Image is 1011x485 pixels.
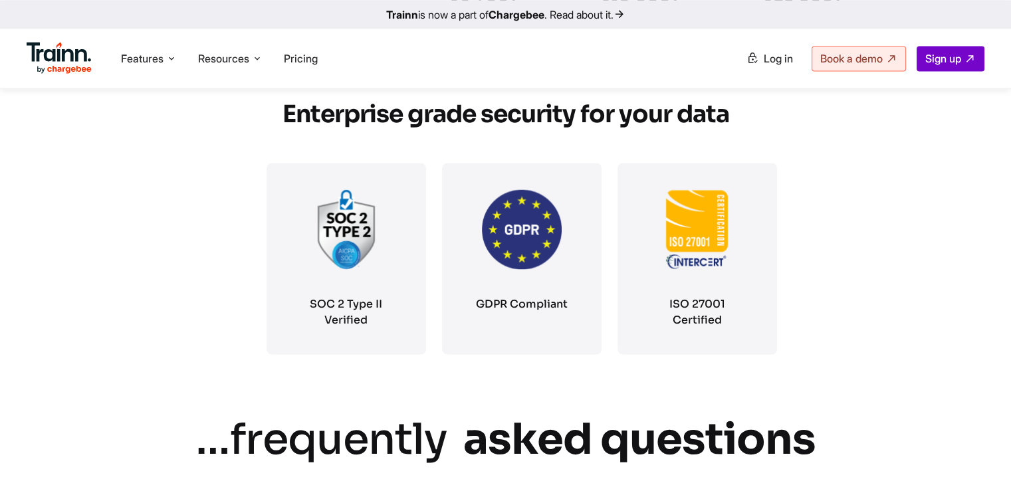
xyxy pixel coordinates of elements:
div: … [195,414,816,465]
h3: SOC 2 Type II Verified [293,296,399,328]
span: Resources [198,51,249,66]
b: Chargebee [489,8,544,21]
span: Book a demo [820,52,883,65]
img: Trainn Logo [27,42,92,74]
span: Features [121,51,164,66]
a: Sign up [917,46,984,71]
img: GDPR.png [482,189,562,269]
a: Pricing [284,52,318,65]
a: Log in [738,47,801,70]
h3: ISO 27001 Certified [644,296,750,328]
iframe: Chat Widget [945,421,1011,485]
h3: GDPR Compliant [476,296,568,312]
a: Book a demo [812,46,906,71]
h2: Enterprise grade security for your data [267,93,745,136]
img: ISO [657,189,737,269]
span: Sign up [925,52,961,65]
img: soc2 [306,189,386,269]
i: frequently [230,412,447,466]
b: Trainn [386,8,418,21]
span: Log in [764,52,793,65]
b: asked questions [463,412,816,466]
